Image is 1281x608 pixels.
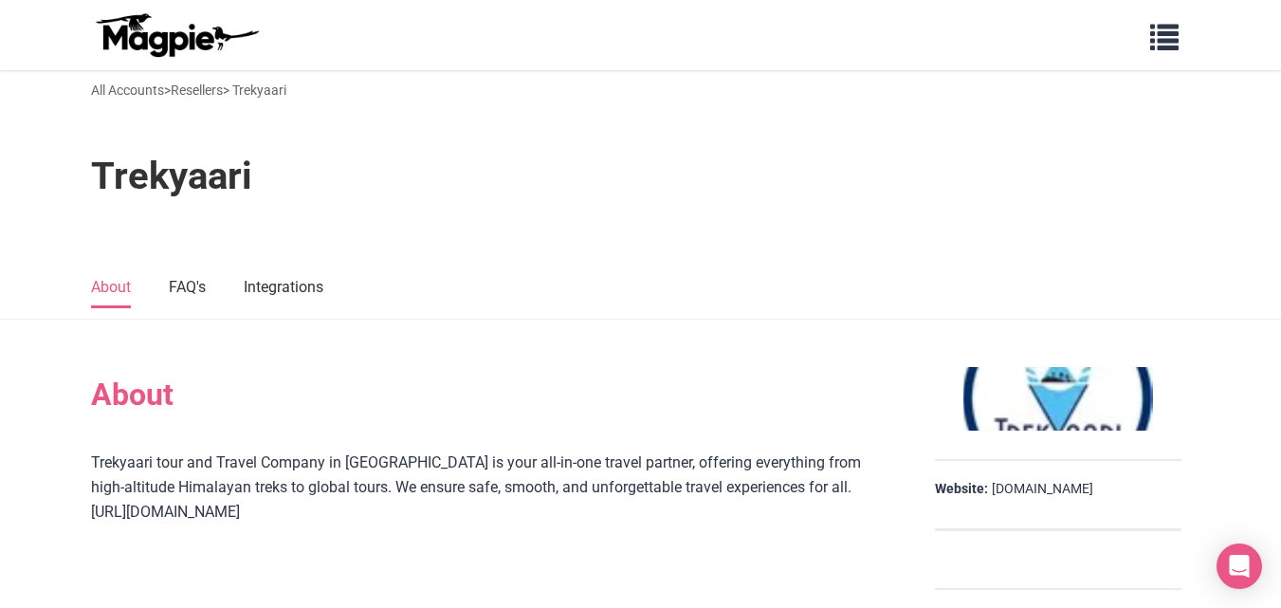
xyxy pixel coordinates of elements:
[169,268,206,308] a: FAQ's
[91,377,888,413] h2: About
[1217,544,1262,589] div: Open Intercom Messenger
[91,12,262,58] img: logo-ab69f6fb50320c5b225c76a69d11143b.png
[91,154,252,199] h1: Trekyaari
[963,367,1153,431] img: Trekyaari logo
[935,480,988,499] strong: Website:
[992,480,1093,499] a: [DOMAIN_NAME]
[91,451,888,524] div: Trekyaari tour and Travel Company in [GEOGRAPHIC_DATA] is your all-in-one travel partner, offerin...
[91,80,286,101] div: > > Trekyaari
[171,83,223,98] a: Resellers
[244,268,323,308] a: Integrations
[91,83,164,98] a: All Accounts
[91,268,131,308] a: About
